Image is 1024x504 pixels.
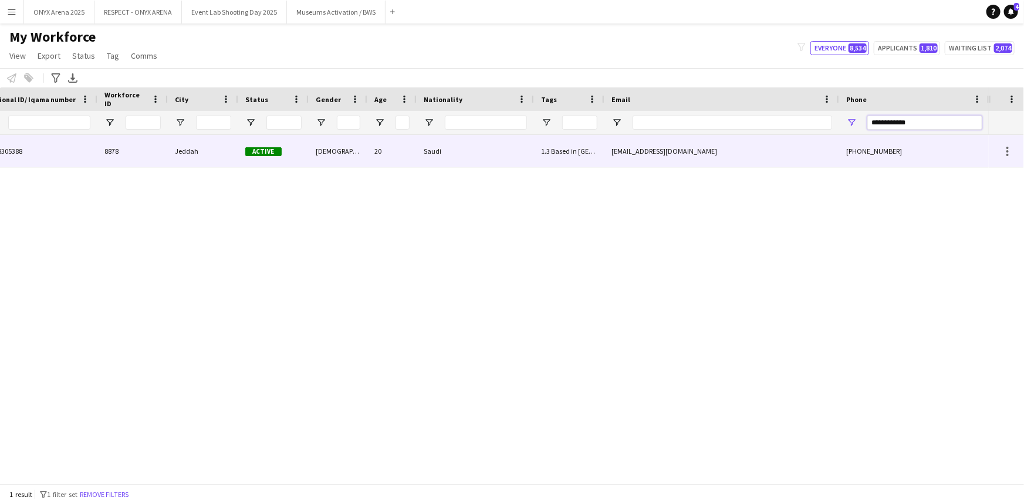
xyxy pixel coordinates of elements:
button: RESPECT - ONYX ARENA [94,1,182,23]
div: [EMAIL_ADDRESS][DOMAIN_NAME] [604,135,839,167]
div: [PHONE_NUMBER] [839,135,989,167]
button: Open Filter Menu [104,117,115,128]
span: Tags [541,95,557,104]
span: Status [245,95,268,104]
a: Export [33,48,65,63]
button: Open Filter Menu [424,117,434,128]
span: Nationality [424,95,462,104]
input: Workforce ID Filter Input [126,116,161,130]
span: Active [245,147,282,156]
button: Remove filters [77,488,131,501]
button: Open Filter Menu [846,117,857,128]
div: Saudi [417,135,534,167]
button: Open Filter Menu [245,117,256,128]
input: Status Filter Input [266,116,302,130]
span: 1,810 [920,43,938,53]
span: 4 [1014,3,1019,11]
app-action-btn: Advanced filters [49,71,63,85]
div: 8878 [97,135,168,167]
input: Age Filter Input [396,116,410,130]
button: Open Filter Menu [175,117,185,128]
input: Nationality Filter Input [445,116,527,130]
span: Workforce ID [104,90,147,108]
span: Tag [107,50,119,61]
button: Applicants1,810 [874,41,940,55]
a: Tag [102,48,124,63]
span: 1 filter set [47,490,77,499]
span: Export [38,50,60,61]
button: Open Filter Menu [611,117,622,128]
span: City [175,95,188,104]
a: Status [67,48,100,63]
span: Phone [846,95,867,104]
span: View [9,50,26,61]
span: Email [611,95,630,104]
span: 8,534 [849,43,867,53]
button: Event Lab Shooting Day 2025 [182,1,287,23]
span: My Workforce [9,28,96,46]
span: Age [374,95,387,104]
button: Open Filter Menu [541,117,552,128]
span: Comms [131,50,157,61]
span: Gender [316,95,341,104]
a: View [5,48,31,63]
app-action-btn: Export XLSX [66,71,80,85]
div: [DEMOGRAPHIC_DATA] [309,135,367,167]
input: Tags Filter Input [562,116,597,130]
div: Jeddah [168,135,238,167]
button: Open Filter Menu [316,117,326,128]
input: National ID/ Iqama number Filter Input [8,116,90,130]
div: 20 [367,135,417,167]
input: Phone Filter Input [867,116,982,130]
button: ONYX Arena 2025 [24,1,94,23]
span: 2,074 [994,43,1012,53]
a: Comms [126,48,162,63]
button: Waiting list2,074 [945,41,1015,55]
input: Email Filter Input [633,116,832,130]
a: 4 [1004,5,1018,19]
button: Open Filter Menu [374,117,385,128]
button: Everyone8,534 [810,41,869,55]
span: Status [72,50,95,61]
div: 1.3 Based in [GEOGRAPHIC_DATA], 2.2 English Level = 2/3 Good, Presentable B [534,135,604,167]
input: City Filter Input [196,116,231,130]
input: Gender Filter Input [337,116,360,130]
button: Museums Activation / BWS [287,1,386,23]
